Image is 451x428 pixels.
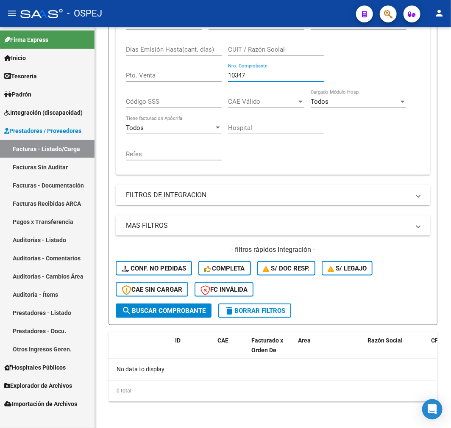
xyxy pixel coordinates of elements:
span: Borrar Filtros [224,307,285,315]
mat-icon: menu [7,8,17,18]
mat-expansion-panel-header: FILTROS DE INTEGRACION [116,185,430,205]
span: Todos [126,124,144,132]
button: S/ legajo [322,261,373,276]
span: Hospitales Públicos [4,363,66,372]
span: Firma Express [4,35,48,44]
div: Open Intercom Messenger [422,399,443,420]
span: Tesorería [4,72,37,81]
span: Integración (discapacidad) [4,108,83,117]
button: Conf. no pedidas [116,261,192,276]
span: Completa [204,265,245,272]
mat-icon: person [434,8,444,18]
datatable-header-cell: Razón Social [364,332,428,369]
span: ID [175,337,181,344]
span: CAE SIN CARGAR [122,286,182,293]
button: FC Inválida [195,282,253,297]
span: CPBT [431,337,446,344]
span: Buscar Comprobante [122,307,206,315]
span: - OSPEJ [67,4,102,23]
datatable-header-cell: Facturado x Orden De [248,332,295,369]
span: S/ legajo [328,265,367,272]
datatable-header-cell: ID [172,332,214,369]
span: FC Inválida [200,286,248,293]
button: S/ Doc Resp. [257,261,316,276]
span: Padrón [4,90,31,99]
span: Inicio [4,53,26,63]
button: Open calendar [294,19,304,29]
span: Facturado x Orden De [251,337,283,354]
mat-panel-title: FILTROS DE INTEGRACION [126,191,410,200]
button: Completa [198,261,251,276]
div: No data to display [109,359,437,380]
button: CAE SIN CARGAR [116,282,188,297]
h4: - filtros rápidos Integración - [116,245,430,254]
span: S/ Doc Resp. [263,265,310,272]
span: Prestadores / Proveedores [4,126,81,135]
span: Importación de Archivos [4,399,77,409]
button: Borrar Filtros [218,304,291,318]
span: Explorador de Archivos [4,381,72,390]
button: Buscar Comprobante [116,304,212,318]
span: Area [298,337,311,344]
span: Conf. no pedidas [122,265,186,272]
span: Razón Social [367,337,403,344]
span: CAE Válido [228,98,297,105]
mat-icon: delete [224,306,234,316]
mat-panel-title: MAS FILTROS [126,221,410,230]
span: CAE [217,337,228,344]
datatable-header-cell: CAE [214,332,248,369]
datatable-header-cell: Area [295,332,352,369]
div: 0 total [109,381,437,402]
mat-icon: search [122,306,132,316]
mat-expansion-panel-header: MAS FILTROS [116,215,430,236]
span: Todos [311,98,329,105]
